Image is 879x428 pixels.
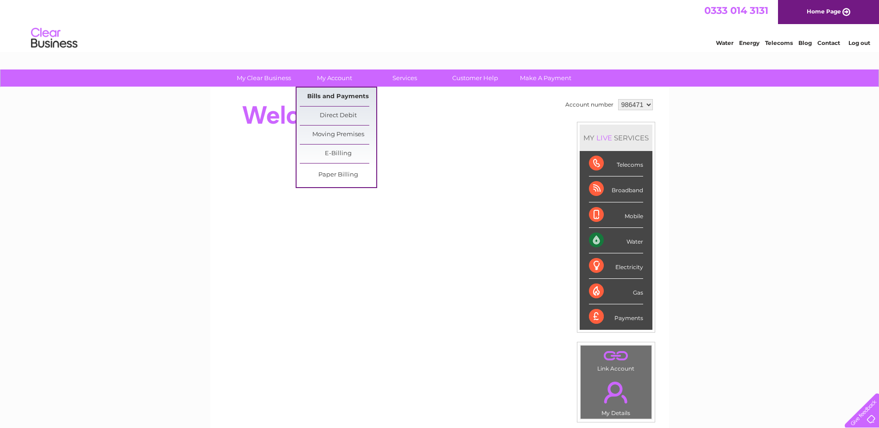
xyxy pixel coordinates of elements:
[817,39,840,46] a: Contact
[367,69,443,87] a: Services
[300,126,376,144] a: Moving Premises
[300,107,376,125] a: Direct Debit
[716,39,734,46] a: Water
[300,145,376,163] a: E-Billing
[589,151,643,176] div: Telecoms
[848,39,870,46] a: Log out
[589,279,643,304] div: Gas
[594,133,614,142] div: LIVE
[226,69,302,87] a: My Clear Business
[437,69,513,87] a: Customer Help
[300,166,376,184] a: Paper Billing
[583,376,649,409] a: .
[589,228,643,253] div: Water
[583,348,649,364] a: .
[563,97,616,113] td: Account number
[221,5,659,45] div: Clear Business is a trading name of Verastar Limited (registered in [GEOGRAPHIC_DATA] No. 3667643...
[580,374,652,419] td: My Details
[704,5,768,16] a: 0333 014 3131
[507,69,584,87] a: Make A Payment
[765,39,793,46] a: Telecoms
[798,39,812,46] a: Blog
[31,24,78,52] img: logo.png
[580,345,652,374] td: Link Account
[589,253,643,279] div: Electricity
[589,176,643,202] div: Broadband
[300,88,376,106] a: Bills and Payments
[589,304,643,329] div: Payments
[296,69,373,87] a: My Account
[739,39,759,46] a: Energy
[589,202,643,228] div: Mobile
[580,125,652,151] div: MY SERVICES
